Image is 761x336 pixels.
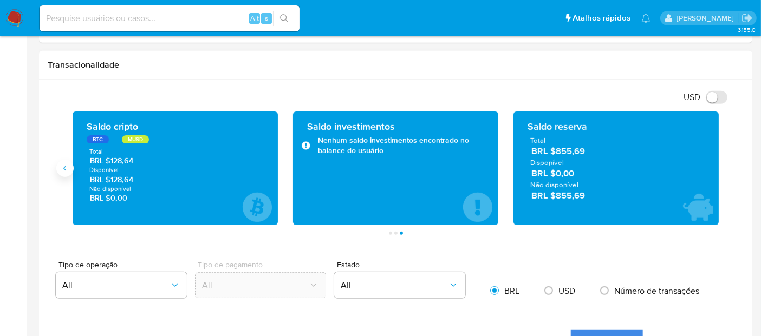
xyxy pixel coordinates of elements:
[641,14,651,23] a: Notificações
[738,25,756,34] span: 3.155.0
[40,11,300,25] input: Pesquise usuários ou casos...
[273,11,295,26] button: search-icon
[250,13,259,23] span: Alt
[48,60,744,70] h1: Transacionalidade
[742,12,753,24] a: Sair
[677,13,738,23] p: erico.trevizan@mercadopago.com.br
[265,13,268,23] span: s
[573,12,630,24] span: Atalhos rápidos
